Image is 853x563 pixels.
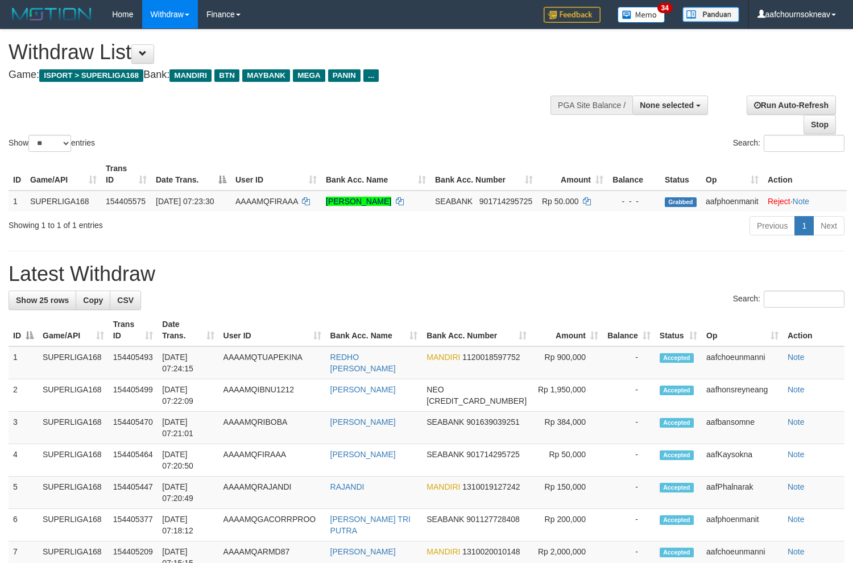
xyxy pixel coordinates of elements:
td: SUPERLIGA168 [38,477,109,509]
span: Accepted [660,353,694,363]
td: Rp 1,950,000 [531,379,603,412]
th: Game/API: activate to sort column ascending [26,158,101,191]
td: AAAAMQRAJANDI [219,477,326,509]
th: Action [763,158,847,191]
span: SEABANK [426,515,464,524]
td: - [603,477,655,509]
a: [PERSON_NAME] TRI PUTRA [330,515,411,535]
a: [PERSON_NAME] [330,547,396,556]
td: 4 [9,444,38,477]
td: 6 [9,509,38,541]
h1: Latest Withdraw [9,263,844,285]
span: MEGA [293,69,325,82]
span: SEABANK [426,450,464,459]
td: - [603,346,655,379]
td: - [603,379,655,412]
span: MANDIRI [426,482,460,491]
a: Note [788,385,805,394]
a: Next [813,216,844,235]
td: aafhonsreyneang [702,379,783,412]
a: Run Auto-Refresh [747,96,836,115]
span: Accepted [660,515,694,525]
td: 1 [9,346,38,379]
span: Copy 901714295725 to clipboard [466,450,519,459]
a: Show 25 rows [9,291,76,310]
th: Op: activate to sort column ascending [702,314,783,346]
a: RAJANDI [330,482,365,491]
label: Show entries [9,135,95,152]
h1: Withdraw List [9,41,557,64]
td: aafbansomne [702,412,783,444]
th: User ID: activate to sort column ascending [231,158,321,191]
span: Copy 901714295725 to clipboard [479,197,532,206]
td: 154405447 [109,477,158,509]
div: PGA Site Balance / [550,96,632,115]
td: Rp 50,000 [531,444,603,477]
span: MANDIRI [426,353,460,362]
span: Accepted [660,418,694,428]
th: Status [660,158,701,191]
th: Amount: activate to sort column ascending [531,314,603,346]
td: SUPERLIGA168 [26,191,101,212]
span: 154405575 [106,197,146,206]
a: REDHO [PERSON_NAME] [330,353,396,373]
td: aafphoenmanit [702,509,783,541]
th: Bank Acc. Name: activate to sort column ascending [321,158,430,191]
span: NEO [426,385,444,394]
a: Reject [768,197,790,206]
a: Previous [750,216,795,235]
a: Note [788,353,805,362]
th: Bank Acc. Number: activate to sort column ascending [430,158,537,191]
td: [DATE] 07:24:15 [158,346,218,379]
td: [DATE] 07:18:12 [158,509,218,541]
td: 154405377 [109,509,158,541]
td: Rp 200,000 [531,509,603,541]
select: Showentries [28,135,71,152]
a: CSV [110,291,141,310]
a: 1 [794,216,814,235]
td: 1 [9,191,26,212]
th: ID [9,158,26,191]
th: Action [783,314,844,346]
span: Rp 50.000 [542,197,579,206]
td: AAAAMQTUAPEKINA [219,346,326,379]
a: [PERSON_NAME] [330,450,396,459]
a: [PERSON_NAME] [330,385,396,394]
span: MANDIRI [169,69,212,82]
td: SUPERLIGA168 [38,444,109,477]
td: 5 [9,477,38,509]
a: Note [788,515,805,524]
th: Date Trans.: activate to sort column descending [151,158,231,191]
span: MANDIRI [426,547,460,556]
td: SUPERLIGA168 [38,379,109,412]
td: - [603,444,655,477]
label: Search: [733,291,844,308]
td: SUPERLIGA168 [38,346,109,379]
th: Trans ID: activate to sort column ascending [101,158,151,191]
td: SUPERLIGA168 [38,412,109,444]
span: AAAAMQFIRAAA [235,197,298,206]
td: 154405499 [109,379,158,412]
th: User ID: activate to sort column ascending [219,314,326,346]
div: - - - [612,196,656,207]
td: Rp 900,000 [531,346,603,379]
td: 154405464 [109,444,158,477]
span: PANIN [328,69,361,82]
td: - [603,412,655,444]
th: Amount: activate to sort column ascending [537,158,608,191]
span: ISPORT > SUPERLIGA168 [39,69,143,82]
td: Rp 150,000 [531,477,603,509]
span: 34 [657,3,673,13]
th: Status: activate to sort column ascending [655,314,702,346]
td: [DATE] 07:20:50 [158,444,218,477]
img: Button%20Memo.svg [618,7,665,23]
td: 3 [9,412,38,444]
span: Copy 1120018597752 to clipboard [462,353,520,362]
td: aafchoeunmanni [702,346,783,379]
td: SUPERLIGA168 [38,509,109,541]
th: Game/API: activate to sort column ascending [38,314,109,346]
td: 2 [9,379,38,412]
a: Stop [804,115,836,134]
td: AAAAMQIBNU1212 [219,379,326,412]
span: Copy 901639039251 to clipboard [466,417,519,427]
